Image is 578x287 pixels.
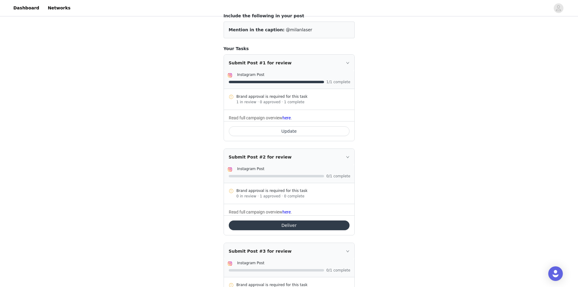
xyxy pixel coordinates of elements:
a: here [282,115,291,120]
div: avatar [556,3,561,13]
div: Brand approval is required for this task [236,188,350,193]
a: here [282,210,291,214]
span: @milanlaser [286,27,312,32]
span: Instagram Post [237,261,265,265]
span: Read full campaign overview . [229,210,292,214]
img: Instagram Icon [228,167,232,172]
span: Mention in the caption: [229,27,285,32]
h4: Your Tasks [224,46,355,52]
div: icon: rightSubmit Post #3 for review [224,243,354,259]
span: Instagram Post [237,167,265,171]
button: Deliver [229,220,350,230]
div: 1 in review · 0 approved · 1 complete [236,99,350,105]
span: 1/1 complete [326,80,351,84]
i: icon: right [346,61,350,65]
a: Dashboard [10,1,43,15]
span: Read full campaign overview . [229,115,292,120]
img: Instagram Icon [228,73,232,78]
h4: Include the following in your post [224,13,355,19]
div: Brand approval is required for this task [236,94,350,99]
a: Networks [44,1,74,15]
button: Update [229,126,350,136]
i: icon: right [346,155,350,159]
img: Instagram Icon [228,261,232,266]
span: 0/1 complete [326,174,351,178]
div: icon: rightSubmit Post #2 for review [224,149,354,165]
span: 0/1 complete [326,268,351,272]
div: Open Intercom Messenger [548,266,563,281]
span: Instagram Post [237,73,265,77]
div: icon: rightSubmit Post #1 for review [224,55,354,71]
div: 0 in review · 1 approved · 0 complete [236,193,350,199]
i: icon: right [346,249,350,253]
